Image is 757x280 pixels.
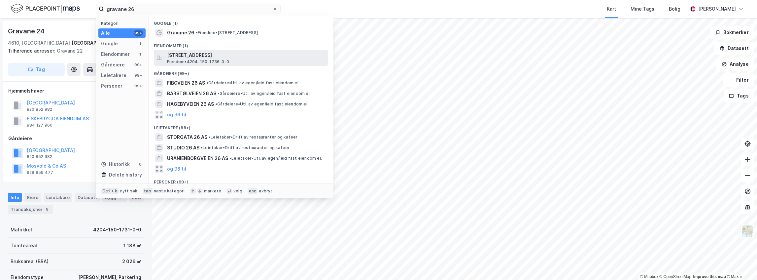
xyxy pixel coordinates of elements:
div: Tomteareal [11,242,37,250]
span: URANIENBORGVEIEN 26 AS [167,154,228,162]
div: 820 852 982 [27,107,52,112]
div: avbryt [259,188,272,194]
span: HAGEBYVEIEN 26 AS [167,100,214,108]
span: Gårdeiere • Utl. av egen/leid fast eiendom el. [206,80,299,86]
div: Gravane 24 [8,26,46,36]
div: Gravane 22 [8,47,139,55]
div: 9 [44,206,51,213]
div: Bolig [669,5,680,13]
div: neste kategori [154,188,185,194]
div: [GEOGRAPHIC_DATA], 150/1731 [72,39,144,47]
div: Eiendommer [101,50,130,58]
div: Eiendommer (1) [149,38,333,50]
span: • [215,101,217,106]
span: Gårdeiere • Utl. av egen/leid fast eiendom el. [215,101,308,107]
button: Tag [8,63,65,76]
div: 0 [138,162,143,167]
div: 99+ [134,62,143,67]
span: • [201,145,203,150]
div: Transaksjoner [8,205,53,214]
a: OpenStreetMap [660,274,692,279]
span: Eiendom • [STREET_ADDRESS] [196,30,258,35]
div: Alle [101,29,110,37]
span: Leietaker • Drift av restauranter og kafeer [209,135,297,140]
div: 99+ [134,83,143,89]
button: og 96 til [167,165,186,173]
div: Ctrl + k [101,188,119,194]
button: Filter [723,73,754,87]
div: 4610, [GEOGRAPHIC_DATA] [8,39,70,47]
div: Leietakere [44,193,72,202]
div: tab [143,188,153,194]
span: • [196,30,198,35]
div: 929 959 477 [27,170,53,175]
div: Matrikkel [11,226,32,234]
div: markere [204,188,221,194]
div: Historikk [101,160,130,168]
span: STORGATA 26 AS [167,133,207,141]
div: Personer [101,82,122,90]
div: 1 [138,41,143,46]
div: velg [233,188,242,194]
div: 99+ [134,73,143,78]
div: 820 852 982 [27,154,52,159]
div: esc [248,188,258,194]
span: BARSTØLVEIEN 26 AS [167,90,216,98]
span: STUDIO 26 AS [167,144,199,152]
div: 2 026 ㎡ [122,258,141,265]
div: Delete history [109,171,142,179]
div: 984 127 960 [27,123,52,128]
button: Analyse [716,58,754,71]
a: Mapbox [640,274,658,279]
span: • [206,80,208,85]
div: Google (1) [149,16,333,27]
img: logo.f888ab2527a4732fd821a326f86c7f29.svg [11,3,80,15]
span: Gårdeiere • Utl. av egen/leid fast eiendom el. [218,91,311,96]
span: Leietaker • Drift av restauranter og kafeer [201,145,290,150]
button: Tags [724,89,754,102]
div: Personer (99+) [149,174,333,186]
div: Leietakere [101,71,126,79]
div: Bruksareal (BRA) [11,258,49,265]
div: Gårdeiere (99+) [149,66,333,78]
input: Søk på adresse, matrikkel, gårdeiere, leietakere eller personer [104,4,272,14]
div: 1 [138,52,143,57]
div: Google [101,40,118,48]
div: Kategori [101,21,146,26]
div: Leietakere (99+) [149,120,333,132]
button: Bokmerker [710,26,754,39]
div: 99+ [134,30,143,36]
div: 4204-150-1731-0-0 [93,226,141,234]
span: • [209,135,211,140]
img: Z [741,225,754,237]
div: nytt søk [120,188,138,194]
iframe: Chat Widget [724,248,757,280]
div: Hjemmelshaver [8,87,144,95]
span: • [229,156,231,161]
div: [PERSON_NAME] [698,5,736,13]
span: Eiendom • 4204-150-1736-0-0 [167,59,229,64]
div: Mine Tags [631,5,654,13]
div: Info [8,193,22,202]
div: Eiere [24,193,41,202]
div: Gårdeiere [101,61,125,69]
span: FIBOVEIEN 26 AS [167,79,205,87]
div: Kontrollprogram for chat [724,248,757,280]
div: 1 188 ㎡ [123,242,141,250]
button: og 96 til [167,111,186,119]
div: Kart [607,5,616,13]
span: Leietaker • Utl. av egen/leid fast eiendom el. [229,156,322,161]
button: Datasett [714,42,754,55]
span: Gravane 26 [167,29,194,37]
a: Improve this map [693,274,726,279]
div: Gårdeiere [8,135,144,142]
span: [STREET_ADDRESS] [167,51,326,59]
span: • [218,91,220,96]
div: Datasett [75,193,100,202]
span: Tilhørende adresser: [8,48,57,54]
